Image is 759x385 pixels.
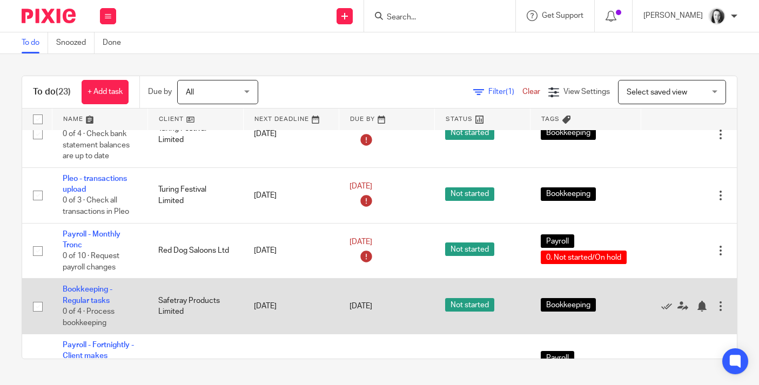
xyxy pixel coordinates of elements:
[63,308,115,327] span: 0 of 4 · Process bookkeeping
[708,8,726,25] img: T1JH8BBNX-UMG48CW64-d2649b4fbe26-512.png
[541,234,574,248] span: Payroll
[243,167,339,223] td: [DATE]
[643,10,703,21] p: [PERSON_NAME]
[542,12,583,19] span: Get Support
[103,32,129,53] a: Done
[627,89,687,96] span: Select saved view
[33,86,71,98] h1: To do
[541,351,574,364] span: Payroll
[56,87,71,96] span: (23)
[63,231,120,249] a: Payroll - Monthly Tronc
[541,187,596,201] span: Bookkeeping
[63,175,127,193] a: Pleo - transactions upload
[63,252,119,271] span: 0 of 10 · Request payroll changes
[147,223,243,279] td: Red Dog Saloons Ltd
[445,126,494,140] span: Not started
[147,279,243,334] td: Safetray Products Limited
[541,298,596,312] span: Bookkeeping
[82,80,129,104] a: + Add task
[350,238,372,246] span: [DATE]
[563,88,610,96] span: View Settings
[350,183,372,191] span: [DATE]
[445,298,494,312] span: Not started
[56,32,95,53] a: Snoozed
[350,302,372,310] span: [DATE]
[63,130,130,160] span: 0 of 4 · Check bank statement balances are up to date
[22,32,48,53] a: To do
[148,86,172,97] p: Due by
[541,116,560,122] span: Tags
[186,89,194,96] span: All
[243,101,339,167] td: [DATE]
[386,13,483,23] input: Search
[541,126,596,140] span: Bookkeeping
[488,88,522,96] span: Filter
[522,88,540,96] a: Clear
[22,9,76,23] img: Pixie
[243,223,339,279] td: [DATE]
[243,279,339,334] td: [DATE]
[147,167,243,223] td: Turing Festival Limited
[661,301,677,312] a: Mark as done
[63,286,112,304] a: Bookkeeping - Regular tasks
[445,187,494,201] span: Not started
[63,341,134,371] a: Payroll - Fortnightly - Client makes payments
[445,242,494,256] span: Not started
[147,101,243,167] td: Turing Festival Limited
[506,88,514,96] span: (1)
[541,251,627,264] span: 0. Not started/On hold
[63,197,129,216] span: 0 of 3 · Check all transactions in Pleo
